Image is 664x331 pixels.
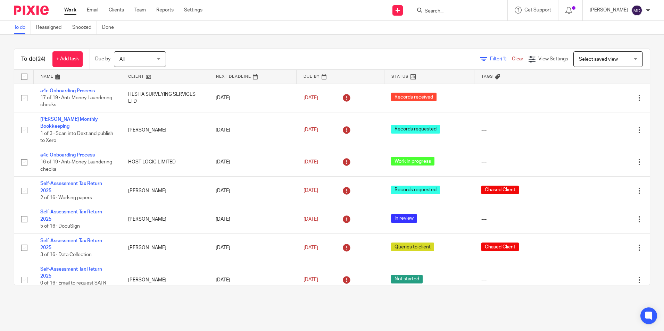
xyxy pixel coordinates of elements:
span: In review [391,214,417,223]
div: --- [481,127,555,134]
td: [DATE] [209,84,297,112]
td: [PERSON_NAME] [121,112,209,148]
span: 17 of 19 · Anti-Money Laundering checks [40,95,112,108]
span: All [119,57,125,62]
span: [DATE] [304,95,318,100]
a: Done [102,21,119,34]
a: Self-Assessment Tax Return 2025 [40,210,102,221]
span: Filter [490,57,512,61]
td: [PERSON_NAME] [121,177,209,205]
span: View Settings [538,57,568,61]
a: Settings [184,7,202,14]
span: [DATE] [304,160,318,164]
a: Self-Assessment Tax Return 2025 [40,238,102,250]
a: a4c Onboarding Process [40,88,95,93]
span: (24) [36,56,45,62]
td: [PERSON_NAME] [121,234,209,262]
td: [DATE] [209,148,297,176]
span: Queries to client [391,243,434,251]
span: Select saved view [579,57,618,62]
a: Clear [512,57,523,61]
span: 0 of 16 · Email to request SATR information [40,281,106,293]
span: Records requested [391,186,440,194]
span: Tags [481,75,493,78]
span: 16 of 19 · Anti-Money Laundering checks [40,160,112,172]
a: Self-Assessment Tax Return 2025 [40,267,102,279]
a: Clients [109,7,124,14]
a: Reassigned [36,21,67,34]
p: [PERSON_NAME] [590,7,628,14]
span: 5 of 16 · DocuSign [40,224,80,229]
a: Self-Assessment Tax Return 2025 [40,181,102,193]
td: HOST LOGIC LIMITED [121,148,209,176]
span: Get Support [524,8,551,12]
span: 3 of 16 · Data Collection [40,253,92,257]
span: Chased Client [481,243,519,251]
h1: To do [21,56,45,63]
a: Team [134,7,146,14]
td: [PERSON_NAME] [121,205,209,234]
span: [DATE] [304,217,318,222]
span: [DATE] [304,245,318,250]
a: Reports [156,7,174,14]
a: Snoozed [72,21,97,34]
span: 2 of 16 · Working papers [40,195,92,200]
div: --- [481,216,555,223]
td: [DATE] [209,262,297,298]
a: [PERSON_NAME] Monthly Bookkeeping [40,117,98,129]
span: Work in progress [391,157,434,165]
input: Search [424,8,487,15]
td: HESTIA SURVEYING SERVICES LTD [121,84,209,112]
span: Not started [391,275,423,283]
p: Due by [95,56,110,62]
div: --- [481,159,555,165]
a: Work [64,7,76,14]
td: [DATE] [209,234,297,262]
a: To do [14,21,31,34]
div: --- [481,277,555,283]
span: [DATE] [304,188,318,193]
span: Records requested [391,125,440,134]
div: --- [481,94,555,101]
span: (1) [501,57,507,61]
td: [DATE] [209,112,297,148]
span: Chased Client [481,186,519,194]
a: a4c Onboarding Process [40,153,95,158]
a: Email [87,7,98,14]
span: Records received [391,93,437,101]
img: svg%3E [631,5,642,16]
span: [DATE] [304,278,318,282]
td: [PERSON_NAME] [121,262,209,298]
td: [DATE] [209,177,297,205]
a: + Add task [52,51,83,67]
span: 1 of 3 · Scan into Dext and publish to Xero [40,131,113,143]
span: [DATE] [304,128,318,133]
td: [DATE] [209,205,297,234]
img: Pixie [14,6,49,15]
